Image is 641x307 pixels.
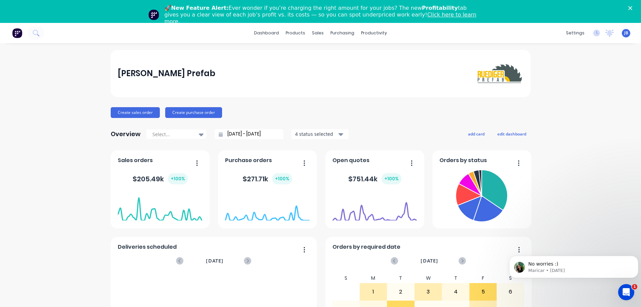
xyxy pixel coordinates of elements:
button: Create sales order [111,107,160,118]
button: add card [464,129,489,138]
span: Orders by status [439,156,487,164]
div: 6 [497,283,524,300]
div: F [469,273,497,283]
div: products [282,28,309,38]
div: T [387,273,415,283]
div: 1 [360,283,387,300]
div: 2 [387,283,414,300]
button: 4 status selected [291,129,349,139]
div: [PERSON_NAME] Prefab [118,67,215,80]
div: + 100 % [168,173,188,184]
a: dashboard [251,28,282,38]
div: S [332,273,360,283]
div: 🚀 Ever wonder if you’re charging the right amount for your jobs? The new tab gives you a clear vi... [165,5,482,25]
span: JB [624,30,628,36]
div: 5 [470,283,497,300]
button: Create purchase order [165,107,222,118]
button: edit dashboard [493,129,531,138]
a: Click here to learn more. [165,11,476,25]
img: Profile image for Team [148,9,159,20]
b: New Feature Alert: [171,5,229,11]
div: $ 205.49k [133,173,188,184]
iframe: Intercom notifications message [506,242,641,289]
span: [DATE] [421,257,438,265]
div: W [415,273,442,283]
div: Overview [111,127,141,141]
div: purchasing [327,28,358,38]
div: 3 [415,283,442,300]
div: $ 271.71k [243,173,292,184]
img: Ruediger Prefab [476,62,523,85]
div: productivity [358,28,390,38]
span: Open quotes [332,156,369,164]
div: sales [309,28,327,38]
span: 1 [632,284,637,289]
span: [DATE] [206,257,223,265]
b: Profitability [422,5,458,11]
div: S [497,273,524,283]
span: Orders by required date [332,243,400,251]
div: settings [563,28,588,38]
div: 4 [442,283,469,300]
div: T [442,273,469,283]
div: + 100 % [382,173,401,184]
div: M [360,273,387,283]
span: Sales orders [118,156,153,164]
div: 4 status selected [295,130,337,137]
img: Factory [12,28,22,38]
iframe: Intercom live chat [618,284,634,300]
div: + 100 % [272,173,292,184]
div: $ 751.44k [348,173,401,184]
span: Purchase orders [225,156,272,164]
div: Close [628,6,635,10]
